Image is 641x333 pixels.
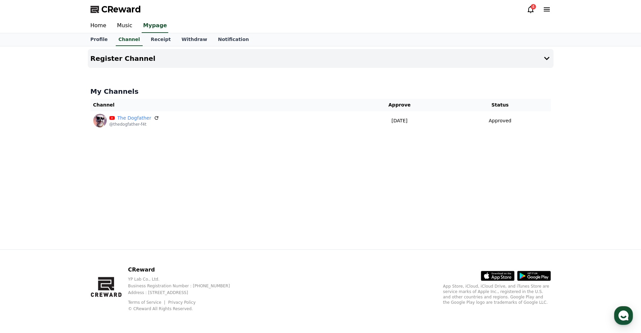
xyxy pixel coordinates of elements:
[128,300,166,305] a: Terms of Service
[128,290,241,295] p: Address : [STREET_ADDRESS]
[91,4,141,15] a: CReward
[128,266,241,274] p: CReward
[352,117,447,124] p: [DATE]
[112,19,138,33] a: Music
[176,33,212,46] a: Withdraw
[85,19,112,33] a: Home
[527,5,535,13] a: 4
[88,49,554,68] button: Register Channel
[450,99,551,111] th: Status
[93,114,107,127] img: The Dogfather
[117,115,151,122] a: The Dogfather
[85,33,113,46] a: Profile
[116,33,143,46] a: Channel
[489,117,511,124] p: Approved
[128,277,241,282] p: YP Lab Co., Ltd.
[91,99,350,111] th: Channel
[168,300,196,305] a: Privacy Policy
[128,306,241,311] p: © CReward All Rights Reserved.
[91,87,551,96] h4: My Channels
[101,4,141,15] span: CReward
[350,99,450,111] th: Approve
[91,55,155,62] h4: Register Channel
[145,33,176,46] a: Receipt
[443,284,551,305] p: App Store, iCloud, iCloud Drive, and iTunes Store are service marks of Apple Inc., registered in ...
[531,4,536,9] div: 4
[109,122,159,127] p: @thedogfather-f4t
[142,19,168,33] a: Mypage
[128,283,241,289] p: Business Registration Number : [PHONE_NUMBER]
[213,33,254,46] a: Notification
